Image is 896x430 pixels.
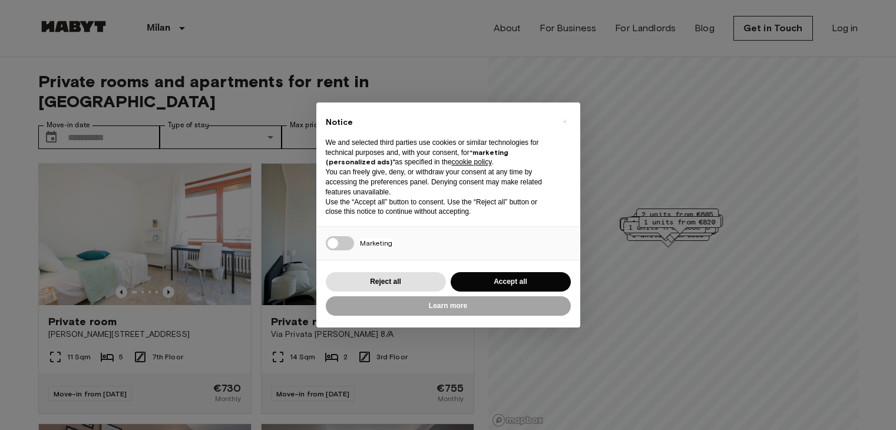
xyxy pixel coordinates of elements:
[326,197,552,217] p: Use the “Accept all” button to consent. Use the “Reject all” button or close this notice to conti...
[563,114,567,128] span: ×
[326,296,571,316] button: Learn more
[556,112,574,131] button: Close this notice
[326,167,552,197] p: You can freely give, deny, or withdraw your consent at any time by accessing the preferences pane...
[326,148,508,167] strong: “marketing (personalized ads)”
[452,158,492,166] a: cookie policy
[360,239,392,247] span: Marketing
[326,138,552,167] p: We and selected third parties use cookies or similar technologies for technical purposes and, wit...
[326,117,552,128] h2: Notice
[451,272,571,292] button: Accept all
[326,272,446,292] button: Reject all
